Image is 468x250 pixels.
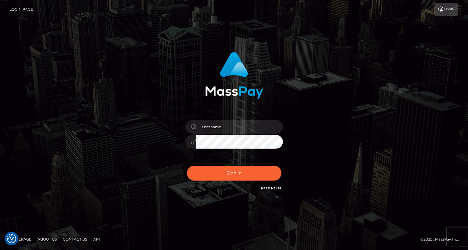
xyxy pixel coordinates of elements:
button: Consent Preferences [7,234,16,243]
img: MassPay Login [205,52,263,99]
a: Homepage [7,234,34,244]
input: Username... [196,120,283,134]
div: © 2025 , MassPay Inc. [420,236,463,243]
a: Need Help? [261,186,281,190]
a: Login [434,3,458,16]
a: About Us [35,234,59,244]
a: API [91,234,102,244]
button: Sign in [187,166,281,181]
a: Contact Us [60,234,90,244]
img: Revisit consent button [7,234,16,243]
a: Login Page [9,3,33,16]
